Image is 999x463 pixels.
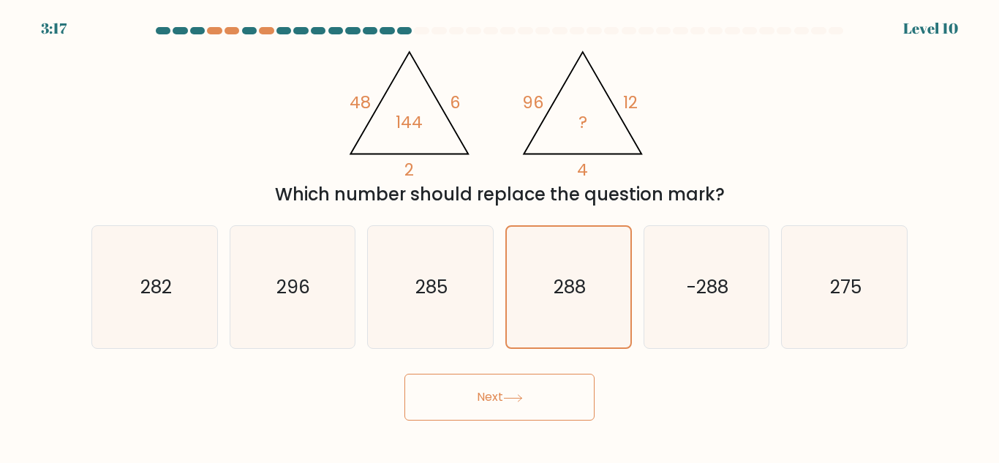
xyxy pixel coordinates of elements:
[396,110,423,134] tspan: 144
[522,91,544,114] tspan: 96
[830,274,862,300] text: 275
[578,110,587,134] tspan: ?
[41,18,67,39] div: 3:17
[349,91,370,114] tspan: 48
[277,274,311,300] text: 296
[903,18,958,39] div: Level 10
[404,374,595,421] button: Next
[415,274,448,300] text: 285
[577,158,588,181] tspan: 4
[100,181,899,208] div: Which number should replace the question mark?
[140,274,171,300] text: 282
[554,274,586,300] text: 288
[404,158,414,181] tspan: 2
[450,91,461,114] tspan: 6
[623,91,638,114] tspan: 12
[687,274,728,300] text: -288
